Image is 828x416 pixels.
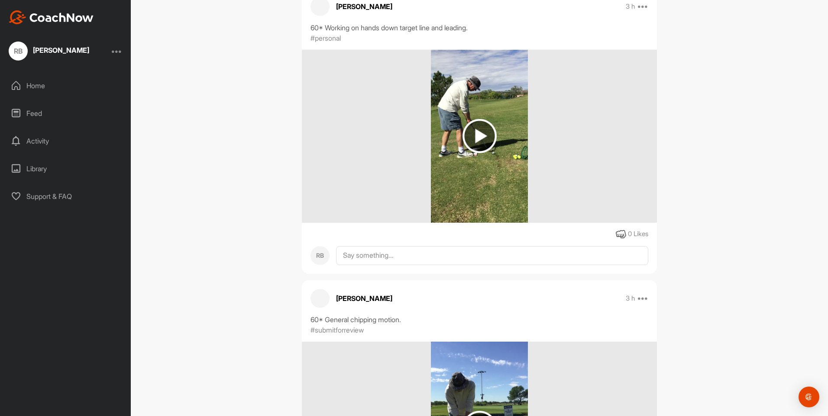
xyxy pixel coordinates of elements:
[5,158,127,179] div: Library
[336,1,392,12] p: [PERSON_NAME]
[628,229,648,239] div: 0 Likes
[5,130,127,152] div: Activity
[626,2,635,11] p: 3 h
[33,47,89,54] div: [PERSON_NAME]
[799,387,819,407] div: Open Intercom Messenger
[336,293,392,304] p: [PERSON_NAME]
[310,33,341,43] p: #personal
[431,50,528,223] img: media
[9,10,94,24] img: CoachNow
[5,75,127,96] div: Home
[9,42,28,61] div: RB
[463,119,497,153] img: play
[310,325,364,335] p: #submitforreview
[5,186,127,207] div: Support & FAQ
[626,294,635,303] p: 3 h
[5,102,127,124] div: Feed
[310,246,330,265] div: RB
[310,22,648,33] div: 60* Working on hands down target line and leading.
[310,314,648,325] div: 60* General chipping motion.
